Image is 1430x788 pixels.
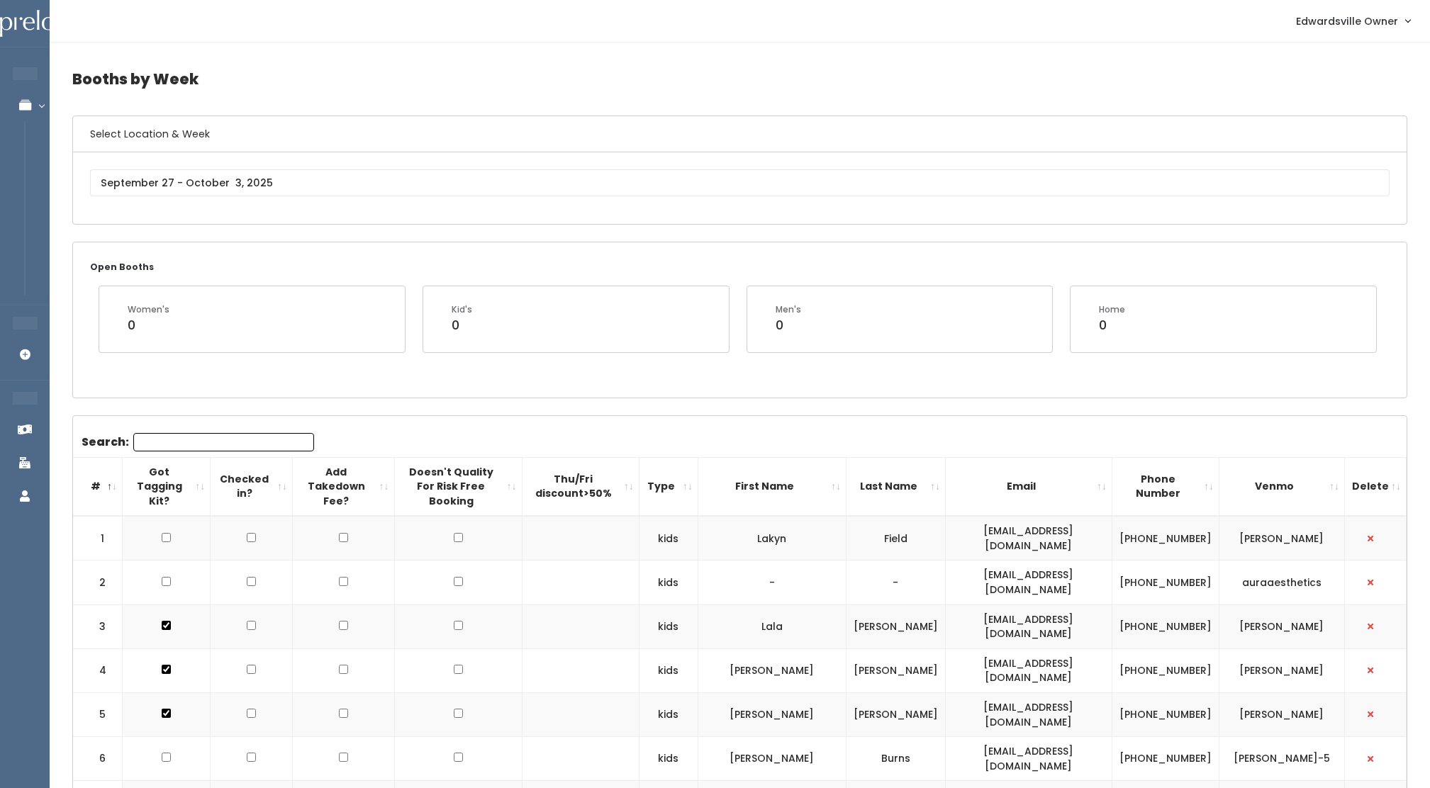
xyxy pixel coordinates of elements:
[73,604,123,648] td: 3
[1099,316,1125,334] div: 0
[293,457,394,516] th: Add Takedown Fee?: activate to sort column ascending
[945,604,1112,648] td: [EMAIL_ADDRESS][DOMAIN_NAME]
[90,261,154,273] small: Open Booths
[1282,6,1424,36] a: Edwardsville Owner
[945,737,1112,781] td: [EMAIL_ADDRESS][DOMAIN_NAME]
[846,561,945,604] td: -
[945,561,1112,604] td: [EMAIL_ADDRESS][DOMAIN_NAME]
[846,457,945,516] th: Last Name: activate to sort column ascending
[846,648,945,692] td: [PERSON_NAME]
[776,303,801,316] div: Men's
[73,457,123,516] th: #: activate to sort column descending
[846,516,945,561] td: Field
[698,737,846,781] td: [PERSON_NAME]
[698,692,846,736] td: [PERSON_NAME]
[1219,604,1344,648] td: [PERSON_NAME]
[639,561,698,604] td: kids
[698,648,846,692] td: [PERSON_NAME]
[1112,737,1219,781] td: [PHONE_NUMBER]
[846,737,945,781] td: Burns
[639,692,698,736] td: kids
[1296,13,1398,29] span: Edwardsville Owner
[1112,561,1219,604] td: [PHONE_NUMBER]
[698,561,846,604] td: -
[698,604,846,648] td: Lala
[82,433,314,451] label: Search:
[1112,457,1219,516] th: Phone Number: activate to sort column ascending
[945,457,1112,516] th: Email: activate to sort column ascending
[90,169,1390,196] input: September 27 - October 3, 2025
[846,604,945,648] td: [PERSON_NAME]
[1112,516,1219,561] td: [PHONE_NUMBER]
[73,737,123,781] td: 6
[1112,692,1219,736] td: [PHONE_NUMBER]
[128,316,169,334] div: 0
[123,457,211,516] th: Got Tagging Kit?: activate to sort column ascending
[72,60,1407,98] h4: Booths by Week
[522,457,639,516] th: Thu/Fri discount&gt;50%: activate to sort column ascending
[846,692,945,736] td: [PERSON_NAME]
[1219,692,1344,736] td: [PERSON_NAME]
[639,516,698,561] td: kids
[133,433,314,451] input: Search:
[452,316,472,334] div: 0
[394,457,522,516] th: Doesn't Quality For Risk Free Booking : activate to sort column ascending
[776,316,801,334] div: 0
[211,457,293,516] th: Checked in?: activate to sort column ascending
[1219,737,1344,781] td: [PERSON_NAME]-5
[639,648,698,692] td: kids
[639,737,698,781] td: kids
[73,692,123,736] td: 5
[1219,516,1344,561] td: [PERSON_NAME]
[73,561,123,604] td: 2
[73,516,123,561] td: 1
[1219,457,1344,516] th: Venmo: activate to sort column ascending
[1344,457,1406,516] th: Delete: activate to sort column ascending
[1112,648,1219,692] td: [PHONE_NUMBER]
[945,692,1112,736] td: [EMAIL_ADDRESS][DOMAIN_NAME]
[639,457,698,516] th: Type: activate to sort column ascending
[73,648,123,692] td: 4
[73,116,1407,152] h6: Select Location & Week
[452,303,472,316] div: Kid's
[1219,648,1344,692] td: [PERSON_NAME]
[128,303,169,316] div: Women's
[945,648,1112,692] td: [EMAIL_ADDRESS][DOMAIN_NAME]
[698,457,846,516] th: First Name: activate to sort column ascending
[698,516,846,561] td: Lakyn
[1219,561,1344,604] td: auraaesthetics
[639,604,698,648] td: kids
[945,516,1112,561] td: [EMAIL_ADDRESS][DOMAIN_NAME]
[1099,303,1125,316] div: Home
[1112,604,1219,648] td: [PHONE_NUMBER]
